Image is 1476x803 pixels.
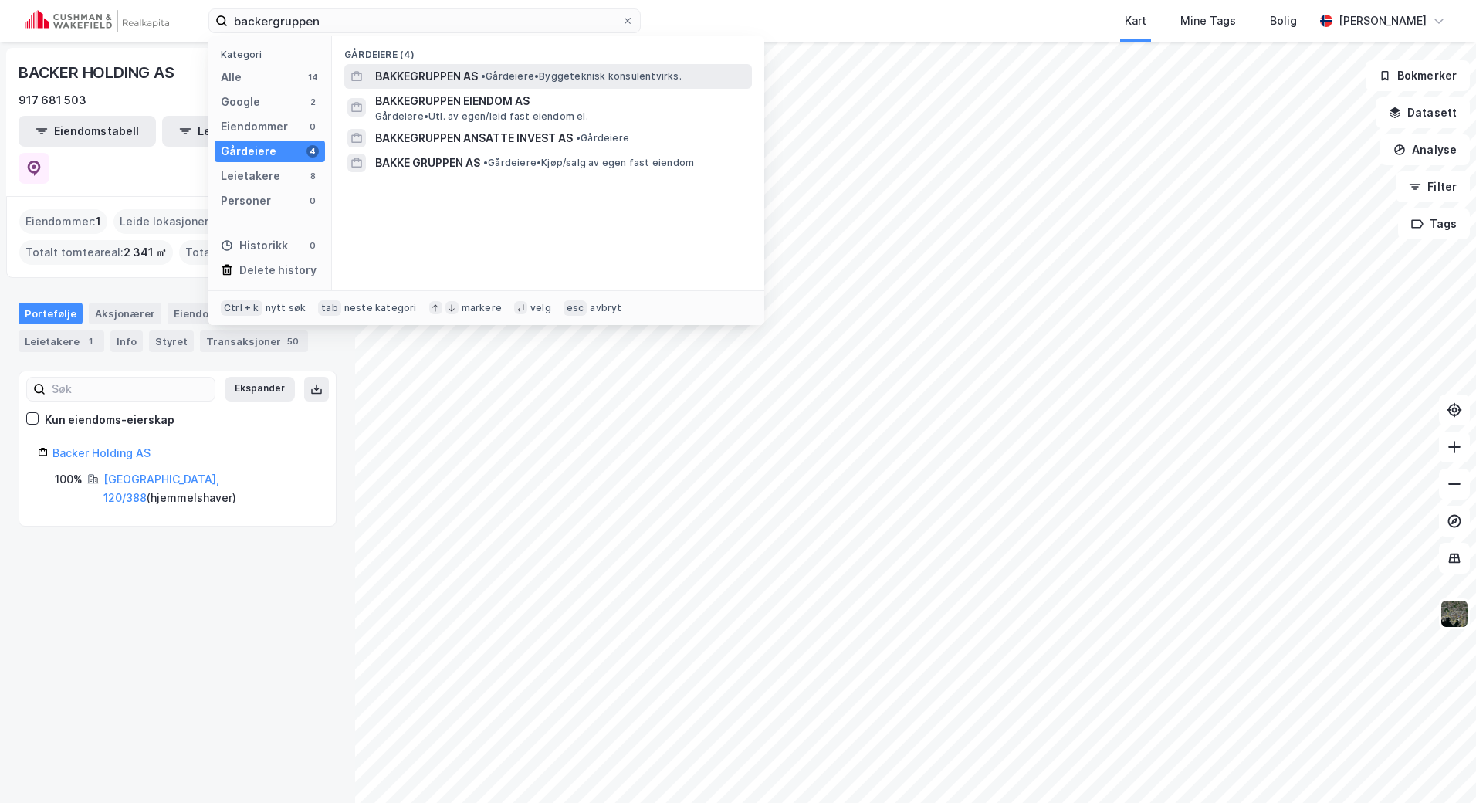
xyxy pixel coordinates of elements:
div: 1 [83,334,98,349]
div: Alle [221,68,242,86]
div: Kart [1125,12,1146,30]
button: Datasett [1376,97,1470,128]
span: Gårdeiere [576,132,629,144]
button: Filter [1396,171,1470,202]
button: Tags [1398,208,1470,239]
span: Gårdeiere • Byggeteknisk konsulentvirks. [481,70,682,83]
div: ( hjemmelshaver ) [103,470,317,507]
span: BAKKEGRUPPEN ANSATTE INVEST AS [375,129,573,147]
div: Delete history [239,261,317,280]
div: Portefølje [19,303,83,324]
div: Personer [221,191,271,210]
div: Kun eiendoms-eierskap [45,411,174,429]
button: Leietakertabell [162,116,300,147]
div: nytt søk [266,302,306,314]
div: markere [462,302,502,314]
div: 100% [55,470,83,489]
div: Kontrollprogram for chat [1399,729,1476,803]
div: 0 [306,195,319,207]
span: • [576,132,581,144]
div: velg [530,302,551,314]
span: BAKKEGRUPPEN EIENDOM AS [375,92,746,110]
div: 0 [306,120,319,133]
div: Bolig [1270,12,1297,30]
button: Bokmerker [1366,60,1470,91]
div: Eiendommer : [19,209,107,234]
div: 4 [306,145,319,158]
div: avbryt [590,302,621,314]
div: Totalt tomteareal : [19,240,173,265]
div: Ctrl + k [221,300,262,316]
iframe: Chat Widget [1399,729,1476,803]
input: Søk [46,378,215,401]
div: Aksjonærer [89,303,161,324]
div: Styret [149,330,194,352]
img: 9k= [1440,599,1469,629]
div: Eiendommer [168,303,262,324]
span: Gårdeiere • Kjøp/salg av egen fast eiendom [483,157,694,169]
div: Gårdeiere [221,142,276,161]
div: 14 [306,71,319,83]
button: Eiendomstabell [19,116,156,147]
div: Kategori [221,49,325,60]
span: • [483,157,488,168]
img: cushman-wakefield-realkapital-logo.202ea83816669bd177139c58696a8fa1.svg [25,10,171,32]
div: Eiendommer [221,117,288,136]
div: 2 [306,96,319,108]
div: 917 681 503 [19,91,86,110]
div: 50 [284,334,302,349]
span: • [481,70,486,82]
div: Transaksjoner [200,330,308,352]
div: tab [318,300,341,316]
div: Mine Tags [1180,12,1236,30]
a: [GEOGRAPHIC_DATA], 120/388 [103,473,219,504]
button: Ekspander [225,377,295,401]
input: Søk på adresse, matrikkel, gårdeiere, leietakere eller personer [228,9,621,32]
div: Gårdeiere (4) [332,36,764,64]
span: BAKKE GRUPPEN AS [375,154,480,172]
div: 0 [306,239,319,252]
div: [PERSON_NAME] [1339,12,1427,30]
button: Analyse [1380,134,1470,165]
div: Historikk [221,236,288,255]
div: esc [564,300,587,316]
span: 1 [96,212,101,231]
div: Info [110,330,143,352]
a: Backer Holding AS [52,446,151,459]
span: 2 341 ㎡ [124,243,167,262]
div: Leietakere [19,330,104,352]
div: Totalt byggareal : [179,240,319,265]
div: Leide lokasjoner : [113,209,225,234]
span: Gårdeiere • Utl. av egen/leid fast eiendom el. [375,110,588,123]
div: BACKER HOLDING AS [19,60,178,85]
div: Leietakere [221,167,280,185]
div: neste kategori [344,302,417,314]
div: 8 [306,170,319,182]
div: Google [221,93,260,111]
span: BAKKEGRUPPEN AS [375,67,478,86]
